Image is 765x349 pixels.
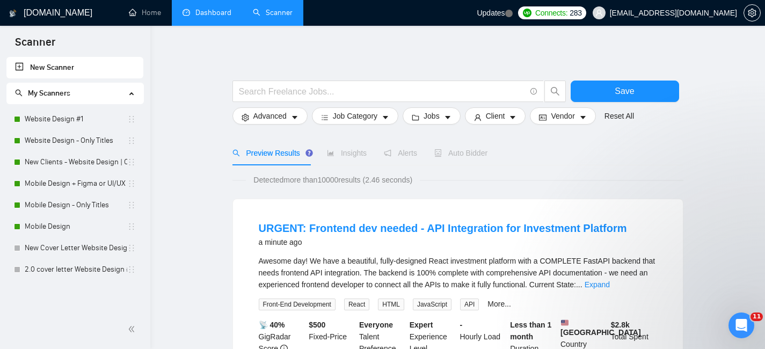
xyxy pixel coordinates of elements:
[259,236,627,249] div: a minute ago
[477,9,505,17] span: Updates
[6,237,143,259] li: New Cover Letter Website Design #1
[474,113,482,121] span: user
[384,149,417,157] span: Alerts
[6,108,143,130] li: Website Design #1
[25,216,127,237] a: Mobile Design
[412,113,419,121] span: folder
[344,299,369,310] span: React
[359,321,393,329] b: Everyone
[561,319,569,326] img: 🇺🇸
[539,113,547,121] span: idcard
[183,8,231,17] a: dashboardDashboard
[259,321,285,329] b: 📡 40%
[25,151,127,173] a: New Clients - Website Design | Only Titles
[384,149,391,157] span: notification
[25,259,127,280] a: 2.0 cover letter Website Design #1
[127,136,136,145] span: holder
[560,319,641,337] b: [GEOGRAPHIC_DATA]
[25,194,127,216] a: Mobile Design - Only Titles
[6,34,64,57] span: Scanner
[239,85,526,98] input: Search Freelance Jobs...
[232,149,240,157] span: search
[535,7,567,19] span: Connects:
[6,130,143,151] li: Website Design - Only Titles
[460,321,463,329] b: -
[127,158,136,166] span: holder
[615,84,634,98] span: Save
[595,9,603,17] span: user
[413,299,451,310] span: JavaScript
[403,107,461,125] button: folderJobscaret-down
[510,321,551,341] b: Less than 1 month
[327,149,367,157] span: Insights
[570,7,581,19] span: 283
[25,173,127,194] a: Mobile Design + Figma or UI/UX
[25,108,127,130] a: Website Design #1
[25,237,127,259] a: New Cover Letter Website Design #1
[530,107,595,125] button: idcardVendorcaret-down
[259,222,627,234] a: URGENT: Frontend dev needed - API Integration for Investment Platform
[434,149,442,157] span: robot
[585,280,610,289] a: Expand
[246,174,420,186] span: Detected more than 10000 results (2.46 seconds)
[523,9,531,17] img: upwork-logo.png
[232,149,310,157] span: Preview Results
[530,88,537,95] span: info-circle
[291,113,298,121] span: caret-down
[487,300,511,308] a: More...
[6,194,143,216] li: Mobile Design - Only Titles
[465,107,526,125] button: userClientcaret-down
[15,89,70,98] span: My Scanners
[611,321,630,329] b: $ 2.8k
[434,149,487,157] span: Auto Bidder
[15,57,135,78] a: New Scanner
[127,115,136,123] span: holder
[327,149,334,157] span: area-chart
[424,110,440,122] span: Jobs
[6,173,143,194] li: Mobile Design + Figma or UI/UX
[242,113,249,121] span: setting
[378,299,404,310] span: HTML
[128,324,139,335] span: double-left
[728,312,754,338] iframe: Intercom live chat
[6,216,143,237] li: Mobile Design
[410,321,433,329] b: Expert
[9,5,17,22] img: logo
[259,299,336,310] span: Front-End Development
[127,201,136,209] span: holder
[544,81,566,102] button: search
[576,280,582,289] span: ...
[253,110,287,122] span: Advanced
[744,9,761,17] a: setting
[312,107,398,125] button: barsJob Categorycaret-down
[579,113,587,121] span: caret-down
[382,113,389,121] span: caret-down
[551,110,574,122] span: Vendor
[127,222,136,231] span: holder
[604,110,634,122] a: Reset All
[460,299,479,310] span: API
[6,259,143,280] li: 2.0 cover letter Website Design #1
[571,81,679,102] button: Save
[259,255,657,290] div: Awesome day! We have a beautiful, fully-designed React investment platform with a COMPLETE FastAP...
[509,113,516,121] span: caret-down
[232,107,308,125] button: settingAdvancedcaret-down
[333,110,377,122] span: Job Category
[744,9,760,17] span: setting
[28,89,70,98] span: My Scanners
[129,8,161,17] a: homeHome
[545,86,565,96] span: search
[6,57,143,78] li: New Scanner
[751,312,763,321] span: 11
[127,244,136,252] span: holder
[15,89,23,97] span: search
[321,113,329,121] span: bars
[253,8,293,17] a: searchScanner
[6,151,143,173] li: New Clients - Website Design | Only Titles
[486,110,505,122] span: Client
[309,321,325,329] b: $ 500
[744,4,761,21] button: setting
[259,257,655,289] span: Awesome day! We have a beautiful, fully-designed React investment platform with a COMPLETE FastAP...
[127,179,136,188] span: holder
[304,148,314,158] div: Tooltip anchor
